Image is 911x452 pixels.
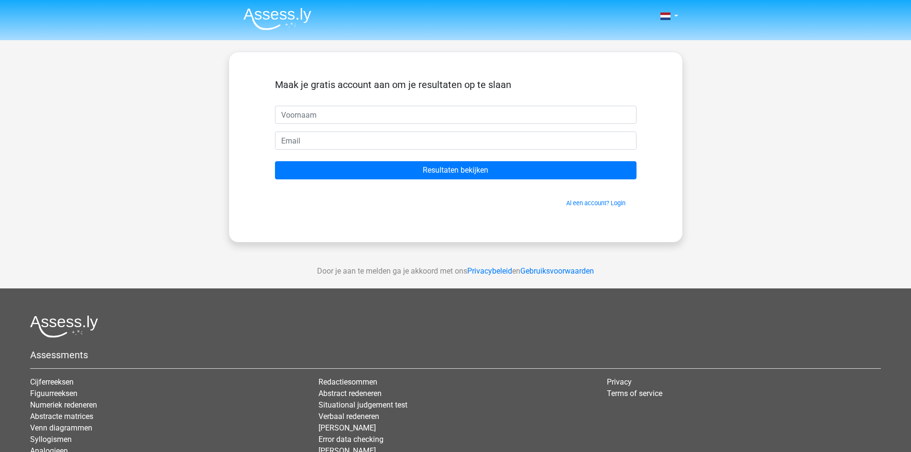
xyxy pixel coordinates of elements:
[30,412,93,421] a: Abstracte matrices
[318,389,382,398] a: Abstract redeneren
[520,266,594,276] a: Gebruiksvoorwaarden
[275,106,637,124] input: Voornaam
[467,266,512,276] a: Privacybeleid
[30,349,881,361] h5: Assessments
[30,435,72,444] a: Syllogismen
[30,400,97,409] a: Numeriek redeneren
[275,161,637,179] input: Resultaten bekijken
[318,423,376,432] a: [PERSON_NAME]
[318,435,384,444] a: Error data checking
[318,412,379,421] a: Verbaal redeneren
[607,377,632,386] a: Privacy
[318,377,377,386] a: Redactiesommen
[30,377,74,386] a: Cijferreeksen
[275,132,637,150] input: Email
[30,423,92,432] a: Venn diagrammen
[318,400,407,409] a: Situational judgement test
[566,199,626,207] a: Al een account? Login
[607,389,662,398] a: Terms of service
[243,8,311,30] img: Assessly
[30,315,98,338] img: Assessly logo
[275,79,637,90] h5: Maak je gratis account aan om je resultaten op te slaan
[30,389,77,398] a: Figuurreeksen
